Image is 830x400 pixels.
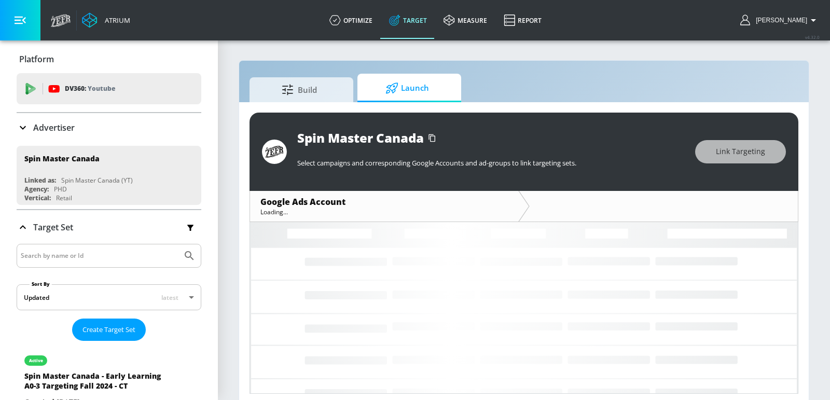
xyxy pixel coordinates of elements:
div: Linked as: [24,176,56,185]
div: Agency: [24,185,49,194]
span: Create Target Set [82,324,135,336]
div: Spin Master Canada [24,154,100,163]
span: login as: eugenia.kim@zefr.com [752,17,807,24]
div: Spin Master Canada - Early Learning A0-3 Targeting Fall 2024 - CT [24,371,170,396]
span: v 4.32.0 [805,34,820,40]
a: measure [435,2,495,39]
p: Select campaigns and corresponding Google Accounts and ad-groups to link targeting sets. [297,158,685,168]
a: Target [381,2,435,39]
div: Spin Master Canada [297,129,424,146]
a: Report [495,2,550,39]
div: Advertiser [17,113,201,142]
div: Platform [17,45,201,74]
div: Target Set [17,210,201,244]
div: Spin Master Canada (YT) [61,176,133,185]
div: active [29,358,43,363]
div: Atrium [101,16,130,25]
div: Loading... [260,208,508,216]
div: Spin Master CanadaLinked as:Spin Master Canada (YT)Agency:PHDVertical:Retail [17,146,201,205]
span: Launch [368,76,447,101]
p: Youtube [88,83,115,94]
div: Google Ads Account [260,196,508,208]
span: Build [260,77,339,102]
a: optimize [321,2,381,39]
p: Advertiser [33,122,75,133]
div: PHD [54,185,67,194]
p: DV360: [65,83,115,94]
div: Retail [56,194,72,202]
div: Vertical: [24,194,51,202]
p: Target Set [33,222,73,233]
label: Sort By [30,281,52,287]
input: Search by name or Id [21,249,178,263]
p: Platform [19,53,54,65]
div: Updated [24,293,49,302]
span: latest [161,293,178,302]
div: DV360: Youtube [17,73,201,104]
div: Google Ads AccountLoading... [250,191,518,222]
button: [PERSON_NAME] [740,14,820,26]
a: Atrium [82,12,130,28]
button: Create Target Set [72,319,146,341]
